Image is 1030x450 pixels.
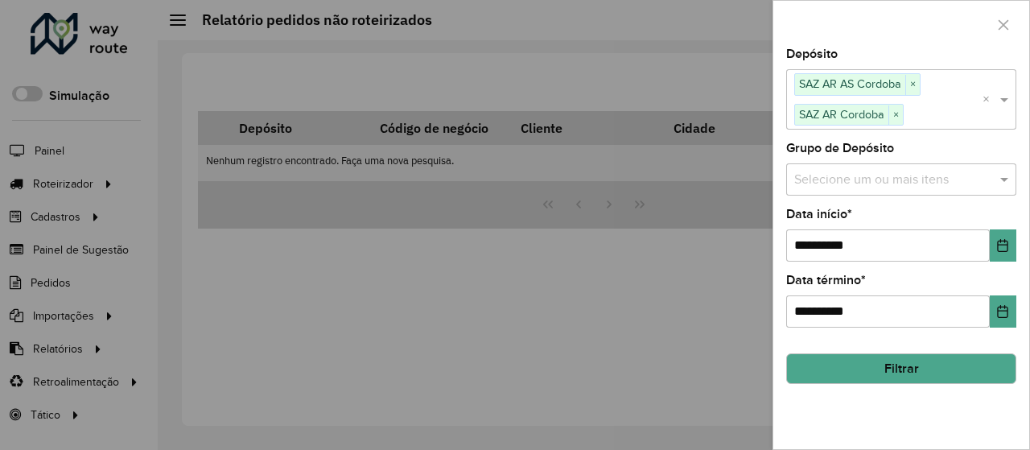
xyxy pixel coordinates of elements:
[795,105,888,124] span: SAZ AR Cordoba
[990,229,1016,262] button: Choose Date
[786,44,838,64] label: Depósito
[786,204,852,224] label: Data início
[983,90,996,109] span: Clear all
[905,75,920,94] span: ×
[786,270,866,290] label: Data término
[888,105,903,125] span: ×
[786,138,894,158] label: Grupo de Depósito
[990,295,1016,328] button: Choose Date
[786,353,1016,384] button: Filtrar
[795,74,905,93] span: SAZ AR AS Cordoba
